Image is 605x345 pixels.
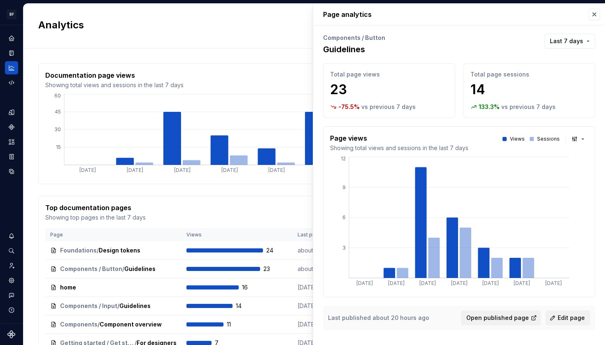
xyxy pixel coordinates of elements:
[60,283,76,292] span: home
[268,167,285,173] tspan: [DATE]
[7,9,16,19] div: BF
[127,167,143,173] tspan: [DATE]
[501,103,556,111] p: vs previous 7 days
[45,213,146,222] p: Showing top pages in the last 7 days
[328,314,429,322] p: Last published about 20 hours ago
[79,167,96,173] tspan: [DATE]
[5,76,18,89] a: Code automation
[5,229,18,243] button: Notifications
[323,4,595,25] p: Page analytics
[451,280,468,286] tspan: [DATE]
[5,165,18,178] a: Data sources
[461,310,541,325] button: Open published page
[356,280,373,286] tspan: [DATE]
[5,274,18,287] a: Settings
[242,283,263,292] span: 16
[545,280,562,286] tspan: [DATE]
[537,136,560,142] p: Sessions
[98,320,100,329] span: /
[361,103,416,111] p: vs previous 7 days
[482,280,499,286] tspan: [DATE]
[298,246,359,255] p: about 16 hours ago
[122,265,124,273] span: /
[5,32,18,45] a: Home
[558,314,585,322] span: Edit page
[60,320,98,329] span: Components
[119,302,151,310] span: Guidelines
[330,70,448,79] p: Total page views
[510,136,525,142] p: Views
[550,37,583,45] span: Last 7 days
[330,81,448,98] p: 23
[45,81,184,89] p: Showing total views and sessions in the last 7 days
[55,109,61,115] tspan: 45
[388,280,405,286] tspan: [DATE]
[60,265,122,273] span: Components / Button
[236,302,257,310] span: 14
[117,302,119,310] span: /
[514,280,530,286] tspan: [DATE]
[124,265,156,273] span: Guidelines
[298,320,359,329] p: [DATE]
[60,302,117,310] span: Components / Input
[342,184,346,190] tspan: 9
[470,81,589,98] p: 14
[330,133,468,143] p: Page views
[5,259,18,272] a: Invite team
[293,228,364,241] th: Last published
[5,106,18,119] a: Design tokens
[7,330,16,338] svg: Supernova Logo
[60,246,97,255] span: Foundations
[342,214,346,220] tspan: 6
[5,135,18,148] a: Assets
[342,245,346,251] tspan: 3
[298,283,359,292] p: [DATE]
[45,228,181,241] th: Page
[174,167,191,173] tspan: [DATE]
[298,265,359,273] p: about 20 hours ago
[97,246,99,255] span: /
[419,280,436,286] tspan: [DATE]
[338,103,360,111] p: -75.5 %
[2,5,21,23] button: BF
[5,120,18,134] a: Components
[227,320,248,329] span: 11
[341,155,346,162] tspan: 12
[546,310,590,325] a: Edit page
[5,244,18,257] button: Search ⌘K
[221,167,238,173] tspan: [DATE]
[5,46,18,60] a: Documentation
[54,93,61,99] tspan: 60
[5,289,18,302] button: Contact support
[56,144,61,150] tspan: 15
[5,150,18,163] a: Storybook stories
[5,61,18,74] a: Analytics
[181,228,293,241] th: Views
[298,302,359,310] p: [DATE]
[45,70,184,80] p: Documentation page views
[45,203,146,213] p: Top documentation pages
[470,70,589,79] p: Total page sessions
[330,144,468,152] p: Showing total views and sessions in the last 7 days
[544,34,595,49] button: Last 7 days
[99,246,140,255] span: Design tokens
[38,19,493,32] h2: Analytics
[323,44,385,55] p: Guidelines
[466,314,529,322] span: Open published page
[323,34,385,42] p: Components / Button
[266,246,288,255] span: 24
[263,265,285,273] span: 23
